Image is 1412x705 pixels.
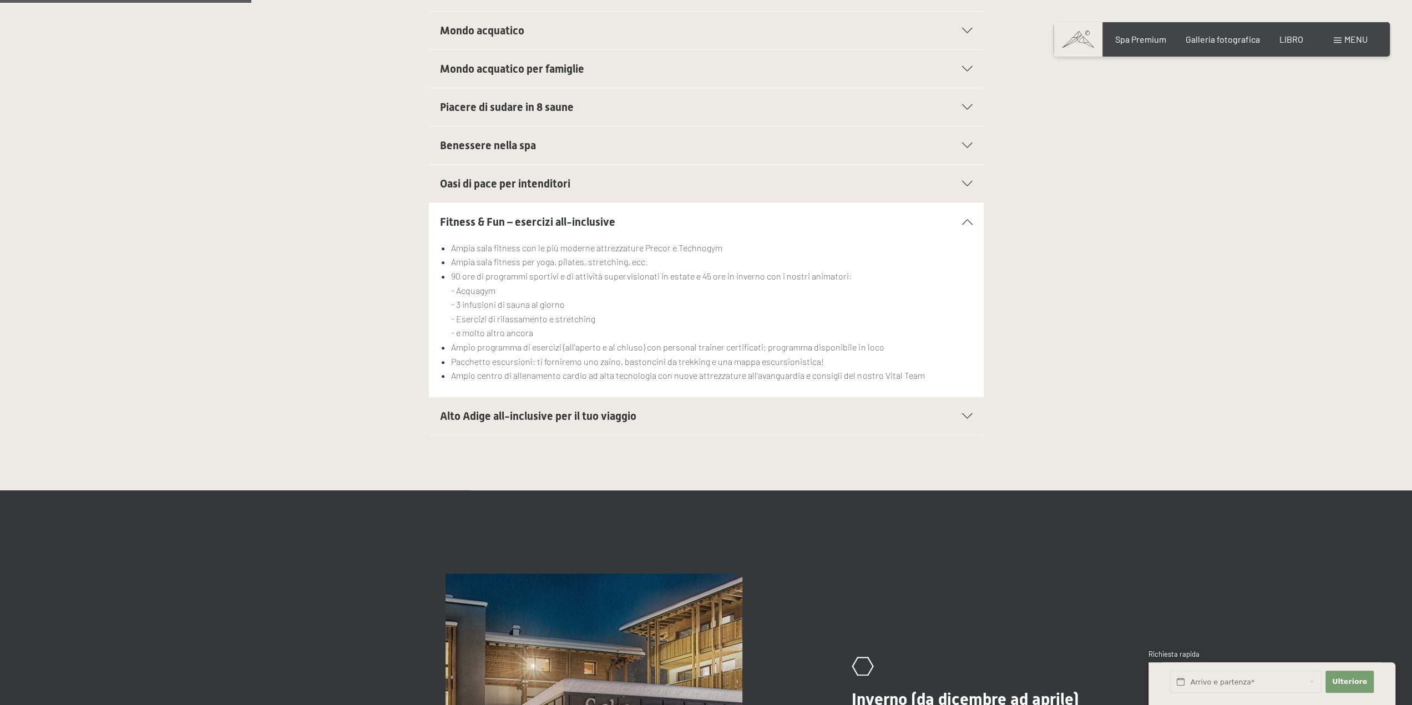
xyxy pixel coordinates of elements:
font: Benessere nella spa [440,139,536,152]
font: Ampio programma di esercizi (all'aperto e al chiuso) con personal trainer certificati; programma ... [451,342,884,352]
font: Ampia sala fitness con le più moderne attrezzature Precor e Technogym [451,242,722,253]
font: Oasi di pace per intenditori [440,177,570,190]
font: Mondo acquatico per famiglie [440,62,584,75]
font: Ampio centro di allenamento cardio ad alta tecnologia con nuove attrezzature all'avanguardia e co... [451,370,924,381]
font: - 3 infusioni di sauna al giorno [451,299,565,310]
a: Spa Premium [1115,34,1166,44]
font: Fitness & Fun – esercizi all-inclusive [440,215,615,229]
font: menu [1344,34,1368,44]
font: - Acquagym [451,285,495,296]
font: Ampia sala fitness per yoga, pilates, stretching, ecc. [451,256,648,267]
font: Piacere di sudare in 8 saune [440,100,574,114]
font: Ulteriore [1332,677,1367,686]
font: Alto Adige all-inclusive per il tuo viaggio [440,409,636,423]
font: - e molto altro ancora [451,327,533,338]
a: LIBRO [1279,34,1303,44]
a: Galleria fotografica [1186,34,1260,44]
font: Mondo acquatico [440,24,524,37]
font: 90 ore di programmi sportivi e di attività supervisionati in estate e 45 ore in inverno con i nos... [451,271,852,281]
font: - Esercizi di rilassamento e stretching [451,313,595,324]
button: Ulteriore [1325,671,1373,693]
font: Richiesta rapida [1148,650,1200,658]
font: Pacchetto escursioni: ti forniremo uno zaino, bastoncini da trekking e una mappa escursionistica! [451,356,824,367]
